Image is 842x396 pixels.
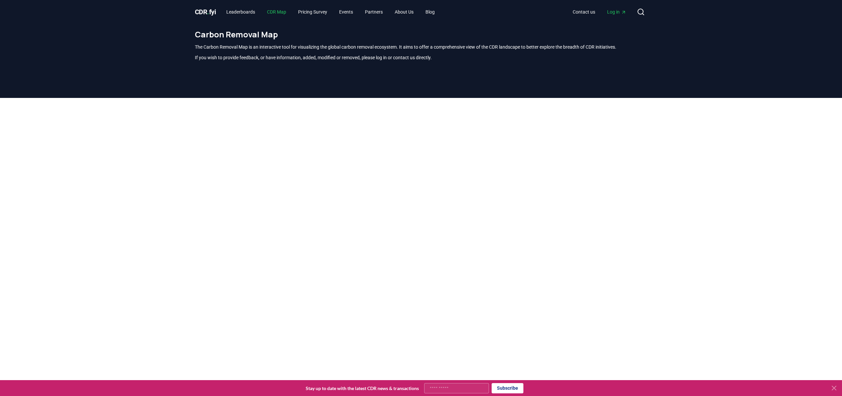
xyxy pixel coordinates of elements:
[567,6,632,18] nav: Main
[195,8,216,16] span: CDR fyi
[567,6,600,18] a: Contact us
[207,8,209,16] span: .
[195,29,647,40] h1: Carbon Removal Map
[607,9,626,15] span: Log in
[602,6,632,18] a: Log in
[221,6,440,18] nav: Main
[334,6,358,18] a: Events
[221,6,260,18] a: Leaderboards
[195,7,216,17] a: CDR.fyi
[195,44,647,50] p: The Carbon Removal Map is an interactive tool for visualizing the global carbon removal ecosystem...
[360,6,388,18] a: Partners
[195,54,647,61] p: If you wish to provide feedback, or have information, added, modified or removed, please log in o...
[389,6,419,18] a: About Us
[420,6,440,18] a: Blog
[262,6,291,18] a: CDR Map
[293,6,332,18] a: Pricing Survey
